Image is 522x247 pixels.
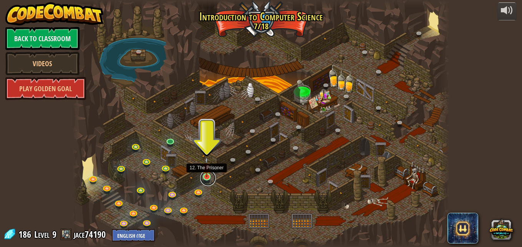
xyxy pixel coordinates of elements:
[497,2,517,20] button: Adjust volume
[34,228,50,241] span: Level
[5,52,80,75] a: Videos
[5,77,86,100] a: Play Golden Goal
[5,2,104,25] img: CodeCombat - Learn how to code by playing a game
[52,228,57,240] span: 9
[18,228,33,240] span: 186
[5,27,80,50] a: Back to Classroom
[202,157,211,177] img: level-banner-unstarted.png
[74,228,108,240] a: jace74190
